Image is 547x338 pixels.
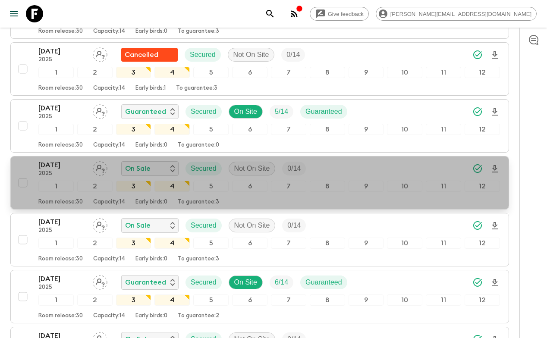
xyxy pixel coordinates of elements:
[490,221,500,231] svg: Download Onboarding
[387,181,422,192] div: 10
[121,48,178,62] div: Flash Pack cancellation
[472,163,483,174] svg: Synced Successfully
[465,181,500,192] div: 12
[234,220,270,231] p: Not On Site
[93,278,107,285] span: Assign pack leader
[426,181,461,192] div: 11
[228,48,275,62] div: Not On Site
[287,163,301,174] p: 0 / 14
[38,217,86,227] p: [DATE]
[261,5,279,22] button: search adventures
[38,113,86,120] p: 2025
[125,220,151,231] p: On Sale
[185,105,222,119] div: Secured
[154,181,190,192] div: 4
[38,124,74,135] div: 1
[77,238,113,249] div: 2
[270,105,293,119] div: Trip Fill
[38,103,86,113] p: [DATE]
[38,142,83,149] p: Room release: 30
[190,50,216,60] p: Secured
[271,67,306,78] div: 7
[125,277,166,288] p: Guaranteed
[125,50,158,60] p: Cancelled
[116,67,151,78] div: 3
[465,238,500,249] div: 12
[232,67,267,78] div: 6
[135,256,167,263] p: Early birds: 0
[154,124,190,135] div: 4
[77,181,113,192] div: 2
[191,106,217,117] p: Secured
[232,238,267,249] div: 6
[275,106,288,117] p: 5 / 14
[305,106,342,117] p: Guaranteed
[349,67,384,78] div: 9
[38,85,83,92] p: Room release: 30
[185,219,222,232] div: Secured
[93,85,125,92] p: Capacity: 14
[271,238,306,249] div: 7
[310,7,369,21] a: Give feedback
[77,67,113,78] div: 2
[38,181,74,192] div: 1
[387,238,422,249] div: 10
[465,294,500,306] div: 12
[10,213,509,266] button: [DATE]2025Assign pack leaderOn SaleSecuredNot On SiteTrip Fill123456789101112Room release:30Capac...
[116,238,151,249] div: 3
[465,124,500,135] div: 12
[135,142,167,149] p: Early birds: 0
[270,275,293,289] div: Trip Fill
[232,294,267,306] div: 6
[193,294,229,306] div: 5
[135,313,167,319] p: Early birds: 0
[191,277,217,288] p: Secured
[93,256,125,263] p: Capacity: 14
[38,227,86,234] p: 2025
[178,256,219,263] p: To guarantee: 3
[287,220,301,231] p: 0 / 14
[232,124,267,135] div: 6
[271,294,306,306] div: 7
[38,67,74,78] div: 1
[310,124,345,135] div: 8
[93,50,107,57] span: Assign pack leader
[229,105,263,119] div: On Site
[426,124,461,135] div: 11
[178,28,219,35] p: To guarantee: 3
[490,164,500,174] svg: Download Onboarding
[178,142,219,149] p: To guarantee: 0
[10,42,509,96] button: [DATE]2025Assign pack leaderFlash Pack cancellationSecuredNot On SiteTrip Fill123456789101112Room...
[349,294,384,306] div: 9
[38,313,83,319] p: Room release: 30
[472,277,483,288] svg: Synced Successfully
[10,270,509,323] button: [DATE]2025Assign pack leaderGuaranteedSecuredOn SiteTrip FillGuaranteed123456789101112Room releas...
[193,181,229,192] div: 5
[472,220,483,231] svg: Synced Successfully
[426,67,461,78] div: 11
[77,124,113,135] div: 2
[135,199,167,206] p: Early birds: 0
[193,238,229,249] div: 5
[93,221,107,228] span: Assign pack leader
[116,181,151,192] div: 3
[193,124,229,135] div: 5
[275,277,288,288] p: 6 / 14
[310,294,345,306] div: 8
[185,48,221,62] div: Secured
[349,181,384,192] div: 9
[229,275,263,289] div: On Site
[38,170,86,177] p: 2025
[185,275,222,289] div: Secured
[38,256,83,263] p: Room release: 30
[229,162,276,175] div: Not On Site
[193,67,229,78] div: 5
[323,11,368,17] span: Give feedback
[116,294,151,306] div: 3
[282,162,306,175] div: Trip Fill
[387,67,422,78] div: 10
[229,219,276,232] div: Not On Site
[233,50,269,60] p: Not On Site
[426,294,461,306] div: 11
[178,313,219,319] p: To guarantee: 2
